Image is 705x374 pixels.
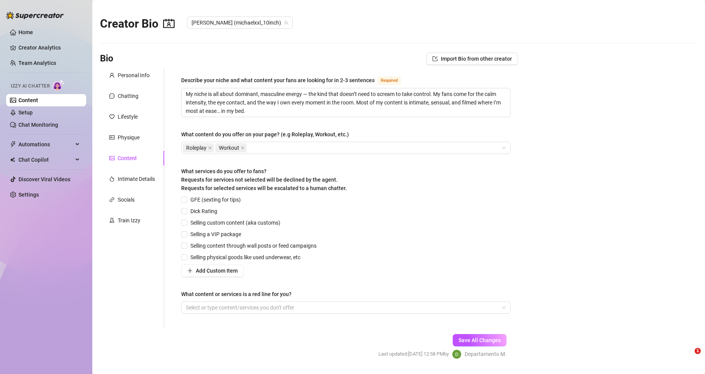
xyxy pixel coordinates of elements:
[18,109,33,116] a: Setup
[248,143,250,152] input: What content do you offer on your page? (e.g Roleplay, Workout, etc.)
[679,348,697,366] iframe: Intercom live chat
[186,303,187,312] input: What content or services is a red line for you?
[181,130,349,139] div: What content do you offer on your page? (e.g Roleplay, Workout, etc.)
[11,83,50,90] span: Izzy AI Chatter
[109,135,115,140] span: idcard
[53,79,65,91] img: AI Chatter
[181,290,292,298] div: What content or services is a red line for you?
[10,141,16,147] span: thunderbolt
[109,114,115,119] span: heart
[196,268,238,274] span: Add Custom Item
[18,41,80,54] a: Creator Analytics
[187,253,303,261] span: Selling physical goods like used underwear, etc
[695,348,701,354] span: 1
[109,197,115,202] span: link
[181,76,375,84] div: Describe your niche and what content your fans are looking for in 2-3 sentences
[219,144,239,152] span: Workout
[187,207,220,215] span: Dick Rating
[118,175,155,183] div: Intimate Details
[215,143,247,152] span: Workout
[163,18,175,29] span: contacts
[18,97,38,103] a: Content
[208,146,212,150] span: close
[118,133,140,142] div: Physique
[181,76,409,85] label: Describe your niche and what content your fans are looking for in 2-3 sentences
[109,218,115,223] span: experiment
[109,93,115,99] span: message
[432,56,438,61] span: import
[186,144,207,152] span: Roleplay
[378,76,401,85] span: Required
[118,195,135,204] div: Socials
[118,92,138,100] div: Chatting
[181,265,244,277] button: Add Custom Item
[18,122,58,128] a: Chat Monitoring
[187,268,193,273] span: plus
[118,216,140,225] div: Train Izzy
[18,60,56,66] a: Team Analytics
[187,230,244,238] span: Selling a VIP package
[458,337,501,343] span: Save All Changes
[441,56,512,62] span: Import Bio from other creator
[426,53,518,65] button: Import Bio from other creator
[187,242,320,250] span: Selling content through wall posts or feed campaigns
[109,156,115,161] span: picture
[187,195,244,204] span: GFE (sexting for tips)
[18,29,33,35] a: Home
[453,334,507,346] button: Save All Changes
[6,12,64,19] img: logo-BBDzfeDw.svg
[100,53,113,65] h3: Bio
[18,138,73,151] span: Automations
[100,17,175,31] h2: Creator Bio
[18,192,39,198] a: Settings
[465,350,507,358] span: Departamento M.
[10,157,15,162] img: Chat Copilot
[284,20,288,25] span: team
[118,71,150,79] div: Personal Info
[182,88,510,117] textarea: Describe your niche and what content your fans are looking for in 2-3 sentences
[187,218,283,227] span: Selling custom content (aka customs)
[118,113,138,121] div: Lifestyle
[181,130,354,139] label: What content do you offer on your page? (e.g Roleplay, Workout, etc.)
[118,154,137,162] div: Content
[452,350,461,359] img: Departamento Mídias Sociais
[18,176,70,182] a: Discover Viral Videos
[109,176,115,182] span: fire
[18,154,73,166] span: Chat Copilot
[192,17,288,28] span: Michael (michaelxxl_10inch)
[181,168,347,191] span: What services do you offer to fans? Requests for services not selected will be declined by the ag...
[183,143,214,152] span: Roleplay
[109,73,115,78] span: user
[241,146,245,150] span: close
[378,350,449,358] span: Last updated: [DATE] 12:58 PM by
[181,290,297,298] label: What content or services is a red line for you?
